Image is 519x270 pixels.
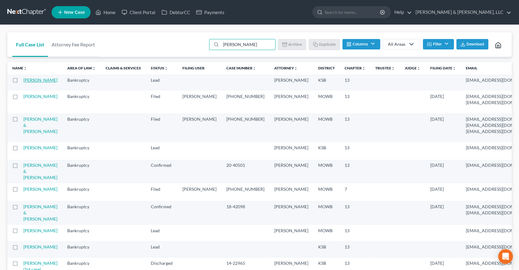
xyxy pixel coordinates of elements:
td: Bankruptcy [62,183,101,201]
div: Open Intercom Messenger [498,249,513,264]
td: 13 [340,142,370,159]
a: Attorney Fee Report [48,32,99,57]
td: 13 [340,160,370,183]
td: Bankruptcy [62,201,101,225]
td: [PERSON_NAME] [269,183,313,201]
i: unfold_more [23,67,27,70]
button: Download [456,39,488,49]
input: Search by name... [325,6,381,18]
a: Help [391,7,412,18]
td: Bankruptcy [62,241,101,257]
td: [PERSON_NAME] [269,91,313,113]
a: [PERSON_NAME] [23,94,57,99]
i: unfold_more [452,67,456,70]
a: Chapterunfold_more [345,66,365,70]
a: Area of Lawunfold_more [67,66,96,70]
a: Attorneyunfold_more [274,66,298,70]
a: Payments [193,7,228,18]
td: [PHONE_NUMBER] [221,183,269,201]
td: MOWB [313,160,340,183]
i: unfold_more [391,67,395,70]
td: 13 [340,74,370,91]
i: unfold_more [417,67,420,70]
td: Confirmed [146,160,178,183]
a: Home [92,7,119,18]
td: 13 [340,201,370,225]
td: 18-42098 [221,201,269,225]
i: unfold_more [92,67,96,70]
td: Lead [146,225,178,241]
td: [PERSON_NAME] [269,142,313,159]
td: Bankruptcy [62,225,101,241]
a: [PERSON_NAME] [23,77,57,83]
button: Filter [423,39,454,49]
a: [PERSON_NAME] [23,228,57,233]
td: Lead [146,74,178,91]
a: Client Portal [119,7,158,18]
td: [DATE] [425,201,461,225]
input: Search by name... [221,39,275,50]
td: Bankruptcy [62,160,101,183]
th: Filing User [178,62,221,74]
td: 13 [340,113,370,142]
a: Nameunfold_more [12,66,27,70]
th: Claims & Services [101,62,146,74]
td: [PERSON_NAME] [269,113,313,142]
td: [DATE] [425,113,461,142]
td: Confirmed [146,201,178,225]
a: [PERSON_NAME] [23,145,57,150]
td: MOWB [313,225,340,241]
td: [PHONE_NUMBER] [221,91,269,113]
td: [DATE] [425,183,461,201]
a: DebtorCC [158,7,193,18]
span: New Case [64,10,85,15]
td: [DATE] [425,91,461,113]
td: 13 [340,241,370,257]
td: [PHONE_NUMBER] [221,113,269,142]
i: unfold_more [164,67,168,70]
a: [PERSON_NAME] & [PERSON_NAME] [23,162,57,180]
a: [PERSON_NAME] & [PERSON_NAME] [23,116,57,134]
td: KSB [313,74,340,91]
a: Filing Dateunfold_more [430,66,456,70]
td: Lead [146,142,178,159]
td: KSB [313,241,340,257]
a: [PERSON_NAME] & [PERSON_NAME], LLC [412,7,511,18]
a: Full Case List [12,32,48,57]
td: [DATE] [425,160,461,183]
td: KSB [313,142,340,159]
td: [PERSON_NAME] [178,183,221,201]
a: [PERSON_NAME] & [PERSON_NAME] [23,204,57,221]
a: Case Numberunfold_more [226,66,256,70]
span: Download [466,42,484,47]
td: MOWB [313,113,340,142]
td: 20-40501 [221,160,269,183]
i: unfold_more [294,67,298,70]
i: unfold_more [252,67,256,70]
a: Judgeunfold_more [405,66,420,70]
th: District [313,62,340,74]
td: [PERSON_NAME] [269,74,313,91]
td: MOWB [313,91,340,113]
td: 13 [340,91,370,113]
a: Statusunfold_more [151,66,168,70]
td: Bankruptcy [62,74,101,91]
div: All Areas [388,41,405,47]
td: Bankruptcy [62,142,101,159]
td: MOWB [313,201,340,225]
a: [PERSON_NAME] [23,244,57,249]
td: Bankruptcy [62,91,101,113]
td: [PERSON_NAME] [178,91,221,113]
td: 13 [340,225,370,241]
td: Filed [146,91,178,113]
td: Bankruptcy [62,113,101,142]
td: Filed [146,183,178,201]
td: [PERSON_NAME] [269,201,313,225]
td: Filed [146,113,178,142]
td: MOWB [313,183,340,201]
i: unfold_more [362,67,365,70]
td: [PERSON_NAME] [178,113,221,142]
a: [PERSON_NAME] [23,186,57,192]
a: Trusteeunfold_more [375,66,395,70]
td: Lead [146,241,178,257]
